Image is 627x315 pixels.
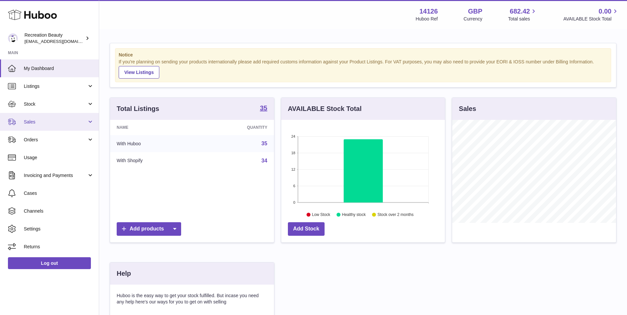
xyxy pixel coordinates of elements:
[119,52,607,58] strong: Notice
[119,66,159,79] a: View Listings
[563,7,619,22] a: 0.00 AVAILABLE Stock Total
[24,32,84,45] div: Recreation Beauty
[260,105,267,111] strong: 35
[312,212,331,217] text: Low Stock
[24,119,87,125] span: Sales
[416,16,438,22] div: Huboo Ref
[24,190,94,196] span: Cases
[110,152,198,169] td: With Shopify
[377,212,413,217] text: Stock over 2 months
[599,7,611,16] span: 0.00
[293,184,295,188] text: 6
[24,172,87,179] span: Invoicing and Payments
[288,222,325,236] a: Add Stock
[459,104,476,113] h3: Sales
[24,244,94,250] span: Returns
[288,104,362,113] h3: AVAILABLE Stock Total
[464,16,483,22] div: Currency
[291,167,295,171] text: 12
[419,7,438,16] strong: 14126
[24,83,87,89] span: Listings
[563,16,619,22] span: AVAILABLE Stock Total
[117,293,267,305] p: Huboo is the easy way to get your stock fulfilled. But incase you need any help here's our ways f...
[110,135,198,152] td: With Huboo
[24,39,97,44] span: [EMAIL_ADDRESS][DOMAIN_NAME]
[510,7,530,16] span: 682.42
[24,65,94,72] span: My Dashboard
[198,120,274,135] th: Quantity
[468,7,482,16] strong: GBP
[291,151,295,155] text: 18
[8,33,18,43] img: customercare@recreationbeauty.com
[8,257,91,269] a: Log out
[110,120,198,135] th: Name
[119,59,607,79] div: If you're planning on sending your products internationally please add required customs informati...
[291,134,295,138] text: 24
[24,101,87,107] span: Stock
[117,104,159,113] h3: Total Listings
[24,137,87,143] span: Orders
[117,222,181,236] a: Add products
[261,158,267,163] a: 34
[24,155,94,161] span: Usage
[117,269,131,278] h3: Help
[293,200,295,204] text: 0
[342,212,366,217] text: Healthy stock
[508,16,537,22] span: Total sales
[24,226,94,232] span: Settings
[24,208,94,214] span: Channels
[261,141,267,146] a: 35
[260,105,267,113] a: 35
[508,7,537,22] a: 682.42 Total sales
